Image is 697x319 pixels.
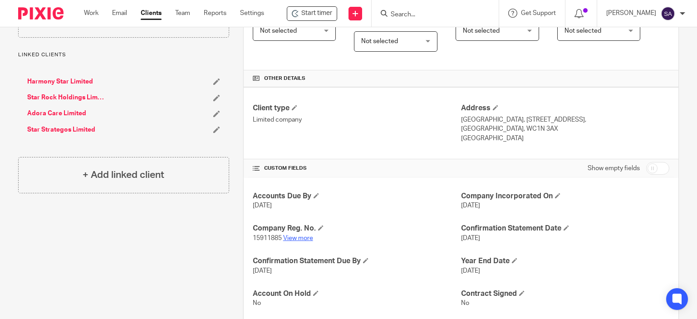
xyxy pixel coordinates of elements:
h4: Accounts Due By [253,191,461,201]
h4: + Add linked client [83,168,164,182]
a: Harmony Star Limited [27,77,93,86]
a: View more [283,235,313,241]
h4: CUSTOM FIELDS [253,165,461,172]
h4: Year End Date [461,256,669,266]
input: Search [390,11,471,19]
span: 15911885 [253,235,282,241]
span: [DATE] [461,235,480,241]
span: Other details [264,75,305,82]
a: Star Strategos Limited [27,125,95,134]
img: svg%3E [661,6,675,21]
span: Not selected [361,38,398,44]
span: [DATE] [253,202,272,209]
p: Linked clients [18,51,229,59]
p: [GEOGRAPHIC_DATA] [461,134,669,143]
a: Team [175,9,190,18]
p: [GEOGRAPHIC_DATA], [STREET_ADDRESS], [461,115,669,124]
h4: Confirmation Statement Due By [253,256,461,266]
h4: Client type [253,103,461,113]
span: Not selected [260,28,297,34]
h4: Contract Signed [461,289,669,299]
a: Star Rock Holdings Limited [27,93,104,102]
p: Limited company [253,115,461,124]
span: No [253,300,261,306]
a: Reports [204,9,226,18]
div: Harmony Rock Limited [287,6,337,21]
a: Settings [240,9,264,18]
span: [DATE] [461,202,480,209]
p: [GEOGRAPHIC_DATA], WC1N 3AX [461,124,669,133]
a: Adora Care Limited [27,109,86,118]
span: Not selected [564,28,601,34]
label: Show empty fields [588,164,640,173]
h4: Account On Hold [253,289,461,299]
span: Get Support [521,10,556,16]
a: Clients [141,9,162,18]
span: [DATE] [461,268,480,274]
span: Start timer [301,9,332,18]
span: [DATE] [253,268,272,274]
h4: Address [461,103,669,113]
img: Pixie [18,7,64,20]
a: Email [112,9,127,18]
h4: Company Incorporated On [461,191,669,201]
span: Not selected [463,28,500,34]
p: [PERSON_NAME] [606,9,656,18]
h4: Confirmation Statement Date [461,224,669,233]
h4: Company Reg. No. [253,224,461,233]
span: No [461,300,469,306]
a: Work [84,9,98,18]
